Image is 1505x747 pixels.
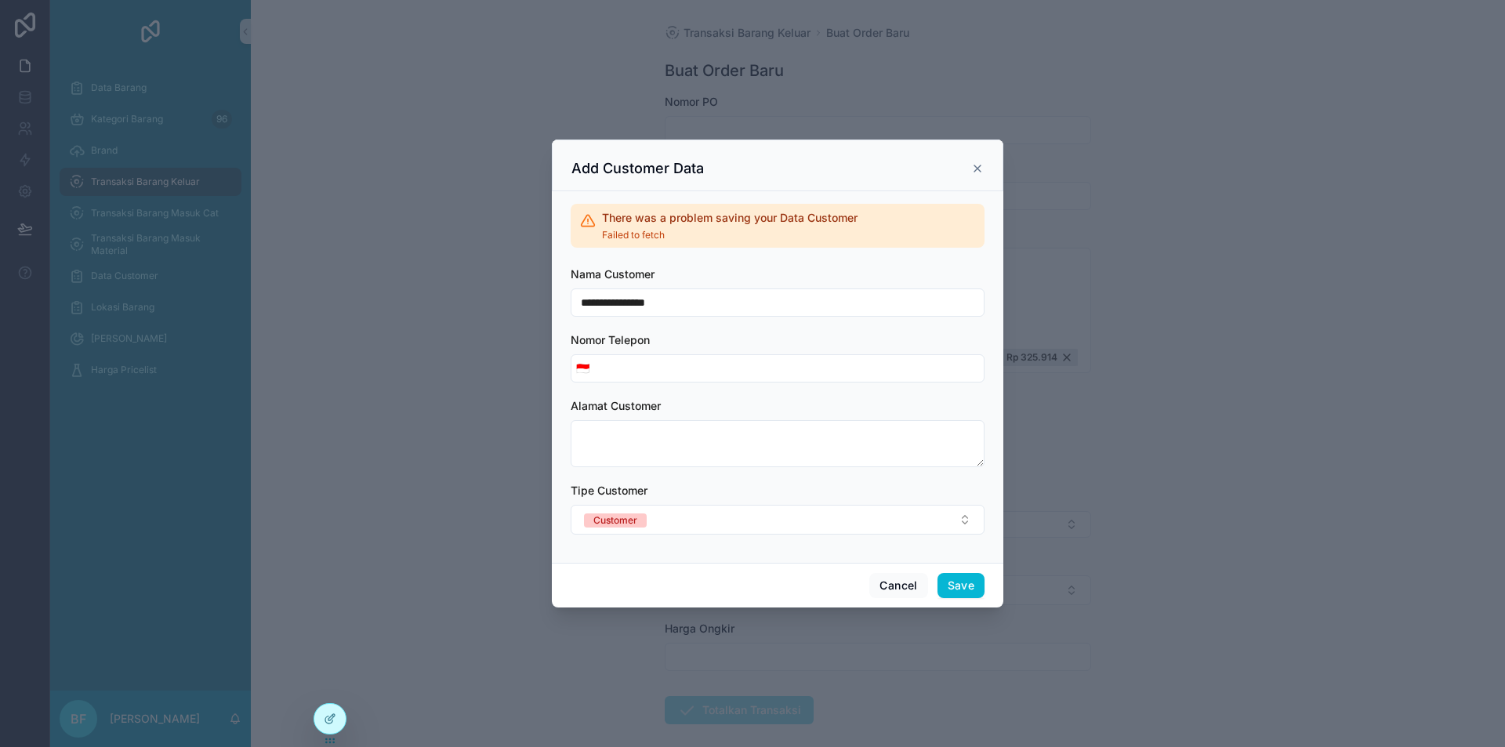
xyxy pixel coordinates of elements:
[869,573,927,598] button: Cancel
[602,229,858,241] span: Failed to fetch
[576,361,589,376] span: 🇮🇩
[571,159,704,178] h3: Add Customer Data
[571,267,655,281] span: Nama Customer
[571,505,985,535] button: Select Button
[571,354,594,383] button: Select Button
[937,573,985,598] button: Save
[593,513,637,528] div: Customer
[602,210,858,226] h2: There was a problem saving your Data Customer
[571,484,647,497] span: Tipe Customer
[571,399,661,412] span: Alamat Customer
[571,333,650,346] span: Nomor Telepon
